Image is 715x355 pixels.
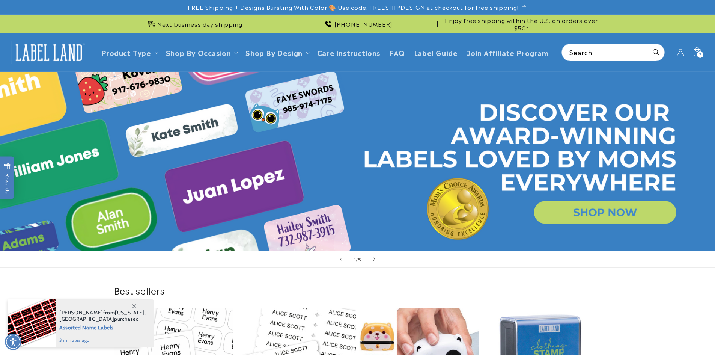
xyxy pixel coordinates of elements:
span: FREE Shipping + Designs Bursting With Color 🎨 Use code: FREESHIPDESIGN at checkout for free shipp... [188,3,519,11]
a: FAQ [385,44,409,61]
a: Label Land [9,38,89,67]
span: 7 [699,51,701,58]
span: Care instructions [317,48,380,57]
span: Rewards [4,162,11,193]
a: Label Guide [409,44,462,61]
img: Label Land [11,41,86,64]
span: 3 minutes ago [59,337,146,344]
span: [PERSON_NAME] [59,309,103,316]
iframe: Gorgias live chat messenger [640,323,707,347]
div: Announcement [277,15,438,33]
span: Enjoy free shipping within the U.S. on orders over $50* [441,17,602,31]
div: Announcement [114,15,274,33]
summary: Product Type [97,44,161,61]
span: 1 [354,255,356,263]
a: Product Type [101,47,151,57]
button: Previous slide [333,251,349,267]
span: Shop By Occasion [166,48,231,57]
span: Next business day shipping [157,20,242,28]
span: / [356,255,358,263]
span: FAQ [389,48,405,57]
h2: Best sellers [114,284,602,296]
span: 5 [358,255,361,263]
span: [GEOGRAPHIC_DATA] [59,316,114,322]
span: [PHONE_NUMBER] [334,20,393,28]
span: Assorted Name Labels [59,322,146,332]
span: from , purchased [59,310,146,322]
a: Join Affiliate Program [462,44,553,61]
div: Accessibility Menu [5,334,21,350]
div: Announcement [441,15,602,33]
a: Care instructions [313,44,385,61]
span: Join Affiliate Program [467,48,548,57]
summary: Shop By Design [241,44,312,61]
button: Next slide [366,251,382,267]
a: Shop By Design [245,47,302,57]
button: Search [648,44,664,60]
span: Label Guide [414,48,458,57]
summary: Shop By Occasion [161,44,241,61]
span: [US_STATE] [115,309,145,316]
